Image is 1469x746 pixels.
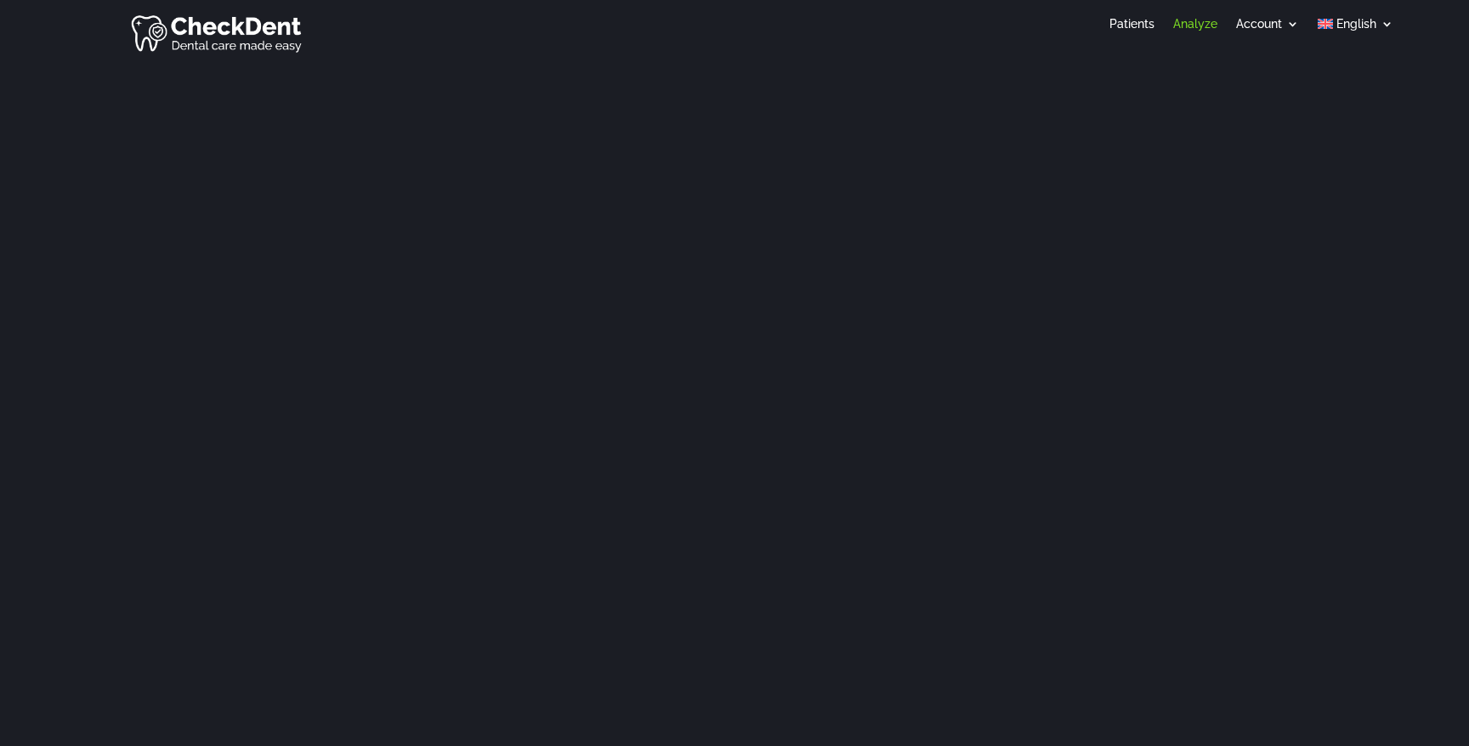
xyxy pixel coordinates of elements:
a: Analyze [1173,18,1217,37]
a: Account [1236,18,1299,37]
img: Checkdent Logo [131,11,305,54]
span: English [1336,18,1376,30]
a: Patients [1109,18,1154,37]
a: English [1318,18,1393,37]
